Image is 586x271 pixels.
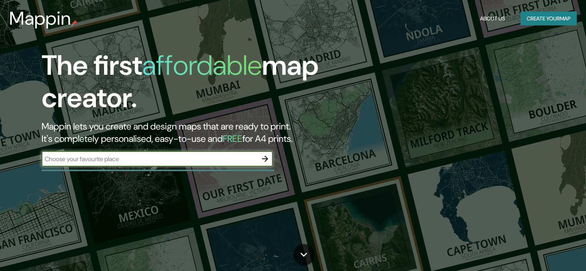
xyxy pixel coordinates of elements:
button: Create yourmap [521,12,577,26]
h2: Mappin lets you create and design maps that are ready to print. It's completely personalised, eas... [42,120,335,145]
h5: FREE [223,133,242,145]
h1: The first map creator. [42,49,335,120]
button: About Us [477,12,508,26]
h3: Mappin [9,8,71,29]
img: mappin-pin [71,20,77,26]
h1: affordable [142,47,262,83]
input: Choose your favourite place [42,155,257,163]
